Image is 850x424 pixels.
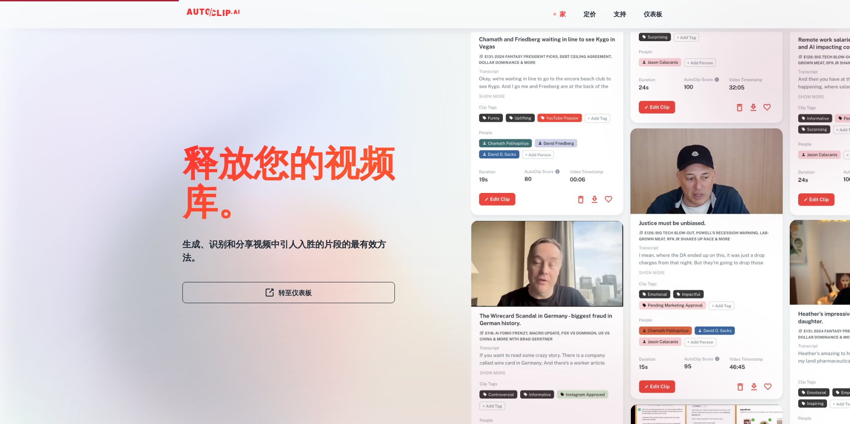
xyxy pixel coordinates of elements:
[583,11,596,18] font: 定价
[278,289,312,297] font: 转至仪表板
[182,239,386,263] font: 生成、识别和分享视频中引人入胜的片段的最有效方法。
[644,11,662,18] font: 仪表板
[182,140,395,222] font: 释放您的视频库。
[182,282,395,303] a: 转至仪表板
[560,11,566,18] font: 家
[614,11,626,18] font: 支持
